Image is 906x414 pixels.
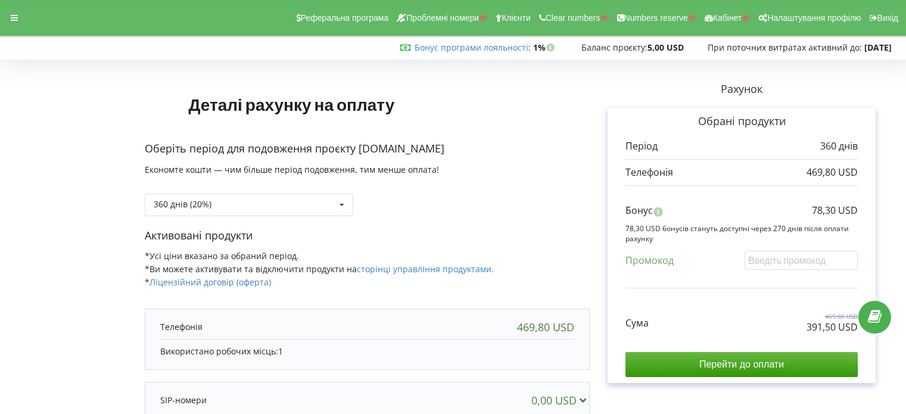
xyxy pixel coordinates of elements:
p: 78,30 USD [812,204,858,217]
p: 360 днів [820,139,858,153]
span: Кабінет [713,13,742,23]
p: 469,80 USD [807,312,858,320]
span: Вихід [877,13,898,23]
h1: Деталі рахунку на оплату [145,76,438,133]
span: Clear numbers [546,13,600,23]
span: Numbers reserve [624,13,688,23]
p: 78,30 USD бонусів стануть доступні через 270 днів після оплати рахунку [625,223,858,244]
span: При поточних витратах активний до: [708,42,862,53]
a: Бонус програми лояльності [415,42,528,53]
p: Телефонія [160,321,203,333]
strong: [DATE] [864,42,892,53]
p: Промокод [625,254,674,267]
p: Бонус [625,204,653,217]
input: Перейти до оплати [625,352,858,377]
p: Період [625,139,658,153]
span: Економте кошти — чим більше період подовження, тим менше оплата! [145,164,439,175]
p: SIP-номери [160,394,207,406]
strong: 1% [533,42,558,53]
p: Рахунок [590,82,893,97]
p: Використано робочих місць: [160,345,574,357]
p: Оберіть період для подовження проєкту [DOMAIN_NAME] [145,141,590,157]
div: 360 днів (20%) [154,200,211,208]
a: Ліцензійний договір (оферта) [150,276,271,288]
div: 469,80 USD [517,321,574,333]
input: Введіть промокод [745,251,858,269]
strong: 5,00 USD [647,42,684,53]
span: *Усі ціни вказано за обраний період. [145,250,299,262]
span: Налаштування профілю [767,13,861,23]
p: 469,80 USD [807,166,858,179]
span: 1 [278,345,283,357]
span: Проблемні номери [406,13,479,23]
span: Реферальна програма [301,13,389,23]
div: 0,00 USD [531,394,591,406]
a: сторінці управління продуктами. [357,263,494,275]
p: Активовані продукти [145,228,590,244]
span: : [415,42,531,53]
p: Сума [625,316,649,330]
span: *Ви можете активувати та відключити продукти на [145,263,494,275]
span: Баланс проєкту: [581,42,647,53]
span: Клієнти [502,13,531,23]
p: 391,50 USD [807,320,858,334]
p: Телефонія [625,166,673,179]
p: Обрані продукти [625,114,858,129]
